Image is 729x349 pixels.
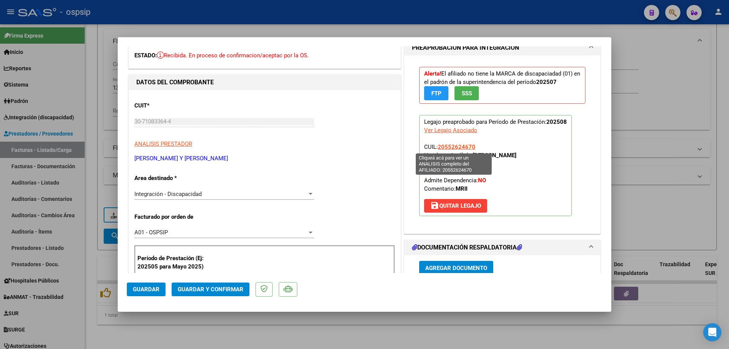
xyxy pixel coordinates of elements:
[425,265,487,272] span: Agregar Documento
[178,286,243,293] span: Guardar y Confirmar
[412,243,522,252] h1: DOCUMENTACIÓN RESPALDATORIA
[172,283,249,296] button: Guardar y Confirmar
[134,154,395,163] p: [PERSON_NAME] Y [PERSON_NAME]
[157,52,309,59] span: Recibida. En proceso de confirmacion/aceptac por la OS.
[137,254,214,271] p: Período de Prestación (Ej: 202505 para Mayo 2025)
[424,144,516,192] span: CUIL: Nombre y Apellido: Período Desde: Período Hasta: Admite Dependencia:
[536,79,557,85] strong: 202507
[478,177,486,184] strong: NO
[136,79,214,86] strong: DATOS DEL COMPROBANTE
[546,118,567,125] strong: 202508
[424,126,477,134] div: Ver Legajo Asociado
[404,55,600,234] div: PREAPROBACIÓN PARA INTEGRACION
[424,70,580,96] span: El afiliado no tiene la MARCA de discapaciadad (01) en el padrón de la superintendencia del período
[419,261,493,275] button: Agregar Documento
[473,152,516,159] strong: [PERSON_NAME]
[424,70,441,77] strong: Alerta!
[424,199,487,213] button: Quitar Legajo
[431,90,442,97] span: FTP
[134,191,202,197] span: Integración - Discapacidad
[462,169,483,175] strong: 202512
[456,185,467,192] strong: MRII
[462,90,472,97] span: SSS
[703,323,721,341] div: Open Intercom Messenger
[134,101,213,110] p: CUIT
[438,144,475,150] span: 20552624670
[134,52,157,59] span: ESTADO:
[430,202,481,209] span: Quitar Legajo
[404,240,600,255] mat-expansion-panel-header: DOCUMENTACIÓN RESPALDATORIA
[134,174,213,183] p: Area destinado *
[127,283,166,296] button: Guardar
[134,213,213,221] p: Facturado por orden de
[133,286,159,293] span: Guardar
[419,115,572,216] p: Legajo preaprobado para Período de Prestación:
[463,160,483,167] strong: 202501
[134,141,192,147] span: ANALISIS PRESTADOR
[412,43,519,52] h1: PREAPROBACIÓN PARA INTEGRACION
[134,229,168,236] span: A01 - OSPSIP
[430,201,439,210] mat-icon: save
[404,40,600,55] mat-expansion-panel-header: PREAPROBACIÓN PARA INTEGRACION
[424,86,448,100] button: FTP
[454,86,479,100] button: SSS
[424,185,467,192] span: Comentario:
